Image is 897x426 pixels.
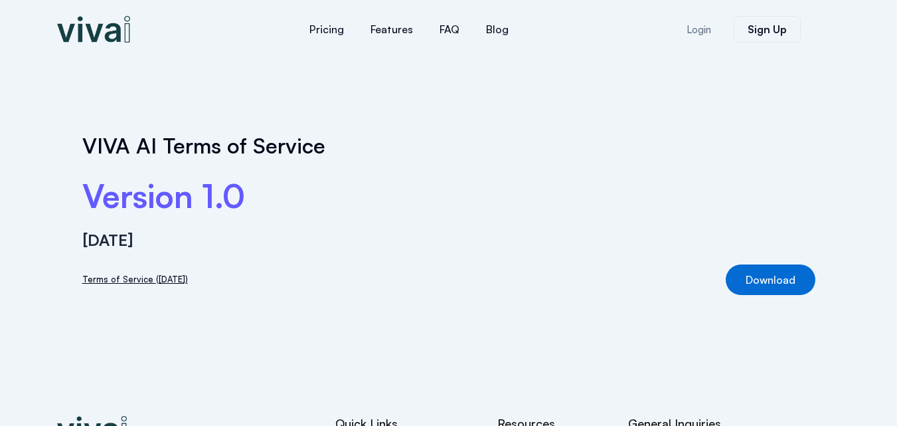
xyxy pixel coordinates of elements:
[296,13,357,45] a: Pricing
[357,13,426,45] a: Features
[82,175,815,217] h2: Version 1.0
[734,16,801,43] a: Sign Up
[82,230,133,250] strong: [DATE]
[426,13,473,45] a: FAQ
[671,17,727,43] a: Login
[216,13,602,45] nav: Menu
[726,265,815,295] a: Download
[82,133,815,158] h1: VIVA AI Terms of Service
[473,13,522,45] a: Blog
[82,272,188,286] a: Terms of Service ([DATE])
[687,25,711,35] span: Login
[748,24,787,35] span: Sign Up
